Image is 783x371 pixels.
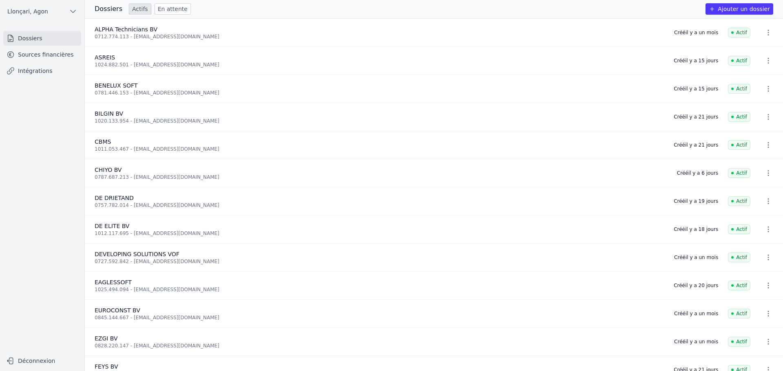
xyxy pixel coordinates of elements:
a: Intégrations [3,64,81,78]
span: Actif [728,309,750,318]
span: Actif [728,224,750,234]
div: 1012.117.695 - [EMAIL_ADDRESS][DOMAIN_NAME] [95,230,664,237]
span: Actif [728,140,750,150]
div: Créé il y a un mois [674,29,718,36]
span: DE DRIETAND [95,195,134,201]
a: Dossiers [3,31,81,46]
span: Actif [728,56,750,66]
div: Créé il y a un mois [674,338,718,345]
span: Actif [728,252,750,262]
span: DEVELOPING SOLUTIONS VOF [95,251,179,257]
span: BILGIN BV [95,110,123,117]
span: EZGI BV [95,335,118,342]
div: 0757.782.014 - [EMAIL_ADDRESS][DOMAIN_NAME] [95,202,664,209]
div: Créé il y a 18 jours [674,226,718,233]
div: 0712.774.113 - [EMAIL_ADDRESS][DOMAIN_NAME] [95,33,664,40]
div: Créé il y a 15 jours [674,86,718,92]
span: EAGLESSOFT [95,279,132,285]
div: Créé il y a 19 jours [674,198,718,204]
span: Actif [728,168,750,178]
span: Actif [728,28,750,37]
div: 1024.882.501 - [EMAIL_ADDRESS][DOMAIN_NAME] [95,61,664,68]
button: Ajouter un dossier [706,3,773,15]
span: BENELUX SOFT [95,82,137,89]
div: 0845.144.667 - [EMAIL_ADDRESS][DOMAIN_NAME] [95,314,664,321]
div: 0727.592.842 - [EMAIL_ADDRESS][DOMAIN_NAME] [95,258,664,265]
div: Créé il y a 21 jours [674,142,718,148]
div: Créé il y a 15 jours [674,57,718,64]
div: Créé il y a 21 jours [674,114,718,120]
span: Actif [728,196,750,206]
span: ALPHA Technicians BV [95,26,157,33]
div: Créé il y a 6 jours [677,170,718,176]
div: 0787.687.213 - [EMAIL_ADDRESS][DOMAIN_NAME] [95,174,667,180]
span: EUROCONST BV [95,307,140,314]
span: FEYS BV [95,363,118,370]
a: En attente [155,3,191,15]
div: 1025.494.094 - [EMAIL_ADDRESS][DOMAIN_NAME] [95,286,664,293]
button: Déconnexion [3,354,81,367]
h3: Dossiers [95,4,122,14]
div: Créé il y a un mois [674,310,718,317]
div: Créé il y a 20 jours [674,282,718,289]
span: Actif [728,84,750,94]
a: Actifs [129,3,151,15]
button: Llonçari, Agon [3,5,81,18]
span: DE ELITE BV [95,223,129,229]
span: Actif [728,112,750,122]
div: Créé il y a un mois [674,254,718,261]
div: 1020.133.954 - [EMAIL_ADDRESS][DOMAIN_NAME] [95,118,664,124]
div: 0828.220.147 - [EMAIL_ADDRESS][DOMAIN_NAME] [95,342,664,349]
a: Sources financières [3,47,81,62]
span: CBMS [95,138,111,145]
span: CHIYO BV [95,167,122,173]
span: Actif [728,281,750,290]
div: 1011.053.467 - [EMAIL_ADDRESS][DOMAIN_NAME] [95,146,664,152]
span: Llonçari, Agon [7,7,48,15]
span: Actif [728,337,750,347]
div: 0781.446.153 - [EMAIL_ADDRESS][DOMAIN_NAME] [95,90,664,96]
span: ASREIS [95,54,115,61]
